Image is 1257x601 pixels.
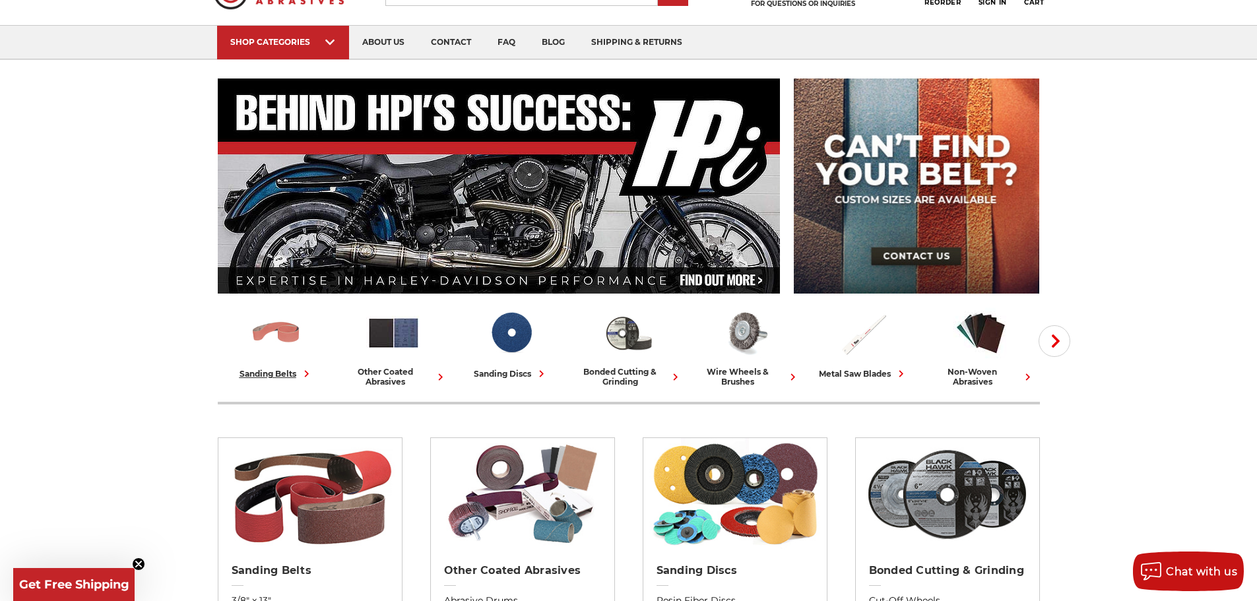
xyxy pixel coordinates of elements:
a: about us [349,26,418,59]
img: Bonded Cutting & Grinding [601,305,656,360]
div: bonded cutting & grinding [575,367,682,387]
a: shipping & returns [578,26,695,59]
img: Banner for an interview featuring Horsepower Inc who makes Harley performance upgrades featured o... [218,79,781,294]
img: Other Coated Abrasives [437,438,608,550]
span: Chat with us [1166,565,1237,578]
img: Sanding Belts [224,438,395,550]
a: faq [484,26,529,59]
button: Close teaser [132,557,145,571]
div: Get Free ShippingClose teaser [13,568,135,601]
a: sanding discs [458,305,565,381]
img: Wire Wheels & Brushes [719,305,773,360]
img: Bonded Cutting & Grinding [862,438,1033,550]
img: Non-woven Abrasives [953,305,1008,360]
div: wire wheels & brushes [693,367,800,387]
button: Chat with us [1133,552,1244,591]
img: Sanding Belts [249,305,304,360]
a: blog [529,26,578,59]
div: sanding belts [240,367,313,381]
a: bonded cutting & grinding [575,305,682,387]
img: Metal Saw Blades [836,305,891,360]
h2: Bonded Cutting & Grinding [869,564,1026,577]
a: contact [418,26,484,59]
div: other coated abrasives [340,367,447,387]
button: Next [1039,325,1070,357]
a: sanding belts [223,305,330,381]
img: promo banner for custom belts. [794,79,1039,294]
a: metal saw blades [810,305,917,381]
img: Sanding Discs [484,305,538,360]
a: other coated abrasives [340,305,447,387]
h2: Sanding Belts [232,564,389,577]
img: Other Coated Abrasives [366,305,421,360]
a: wire wheels & brushes [693,305,800,387]
div: sanding discs [474,367,548,381]
h2: Other Coated Abrasives [444,564,601,577]
span: Get Free Shipping [19,577,129,592]
div: non-woven abrasives [928,367,1035,387]
h2: Sanding Discs [657,564,814,577]
div: metal saw blades [819,367,908,381]
a: non-woven abrasives [928,305,1035,387]
div: SHOP CATEGORIES [230,37,336,47]
img: Sanding Discs [649,438,820,550]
